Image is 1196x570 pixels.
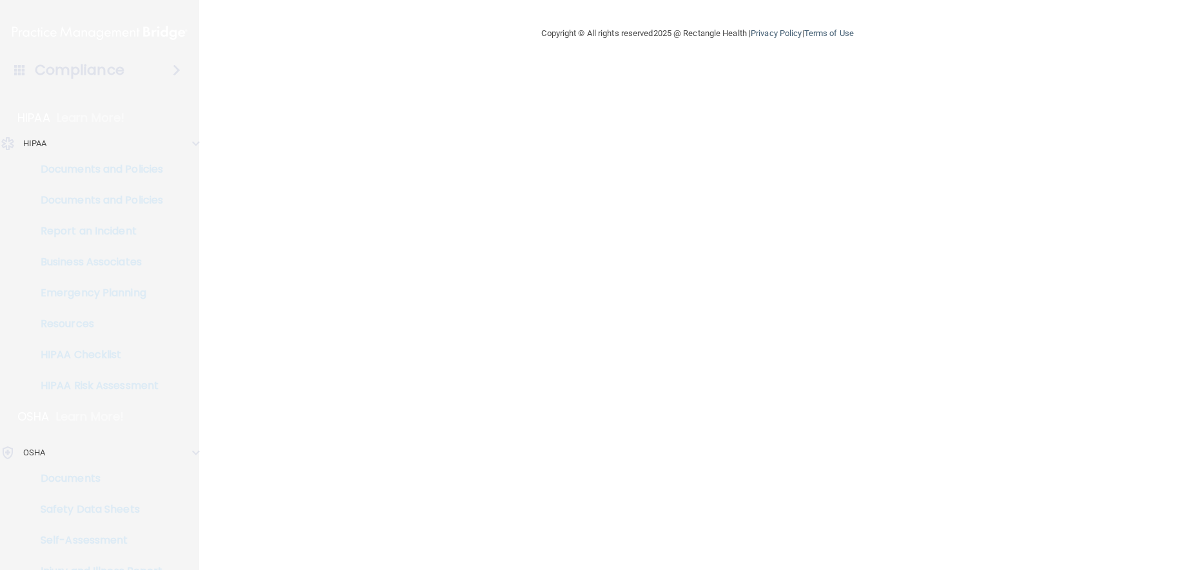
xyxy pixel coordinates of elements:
p: OSHA [17,409,50,424]
a: Terms of Use [804,28,854,38]
p: Report an Incident [8,225,184,238]
div: Copyright © All rights reserved 2025 @ Rectangle Health | | [463,13,933,54]
p: HIPAA Risk Assessment [8,379,184,392]
h4: Compliance [35,61,124,79]
p: Documents and Policies [8,194,184,207]
p: HIPAA [17,110,50,126]
p: Documents [8,472,184,485]
p: Self-Assessment [8,534,184,547]
p: HIPAA Checklist [8,348,184,361]
p: Learn More! [56,409,124,424]
img: PMB logo [12,20,188,46]
p: Resources [8,318,184,330]
p: HIPAA [23,136,47,151]
p: Emergency Planning [8,287,184,299]
p: Safety Data Sheets [8,503,184,516]
a: Privacy Policy [751,28,802,38]
p: Documents and Policies [8,163,184,176]
p: Learn More! [57,110,125,126]
p: OSHA [23,445,45,461]
p: Business Associates [8,256,184,269]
